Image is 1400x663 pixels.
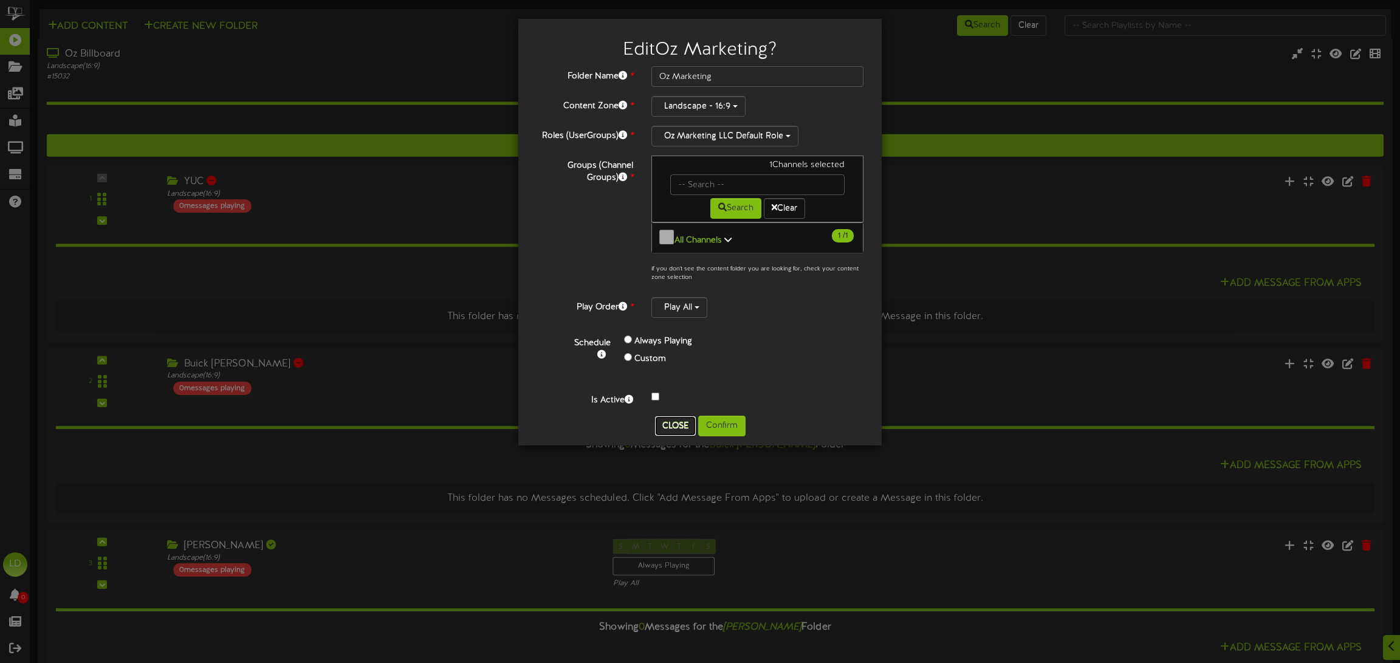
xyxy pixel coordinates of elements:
label: Roles (UserGroups) [527,126,642,142]
span: 1 [838,232,843,240]
label: Groups (Channel Groups) [527,156,642,184]
h2: Edit Oz Marketing ? [537,40,863,60]
button: Play All [651,297,707,318]
label: Is Active [527,390,642,407]
button: All Channels 1 /1 [651,222,863,253]
button: Search [710,198,761,219]
button: Clear [764,198,805,219]
b: All Channels [674,236,722,245]
button: Oz Marketing LLC Default Role [651,126,798,146]
label: Custom [634,353,666,365]
label: Always Playing [634,335,692,348]
b: Schedule [574,338,611,348]
div: 1 Channels selected [661,159,854,174]
button: Close [655,416,696,436]
span: / 1 [832,229,854,242]
label: Folder Name [527,66,642,83]
label: Play Order [527,297,642,314]
button: Landscape - 16:9 [651,96,746,117]
label: Content Zone [527,96,642,112]
input: -- Search -- [670,174,845,195]
button: Confirm [698,416,746,436]
input: Folder Name [651,66,863,87]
